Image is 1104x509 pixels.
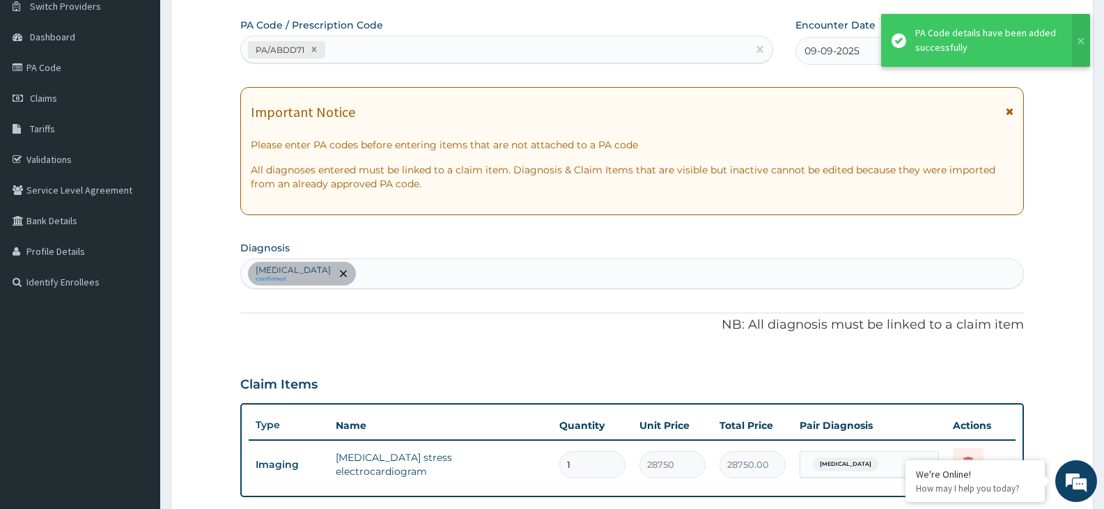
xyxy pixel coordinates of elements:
div: PA/ABDD71 [251,42,306,58]
span: 09-09-2025 [804,44,860,58]
span: [MEDICAL_DATA] [813,457,878,471]
label: Diagnosis [240,241,290,255]
p: How may I help you today? [916,483,1034,494]
th: Pair Diagnosis [793,412,946,439]
th: Name [329,412,552,439]
textarea: Type your message and hit 'Enter' [7,351,265,400]
h1: Important Notice [251,104,355,120]
p: [MEDICAL_DATA] [256,265,331,276]
div: Chat with us now [72,78,234,96]
th: Unit Price [632,412,713,439]
span: Dashboard [30,31,75,43]
h3: Claim Items [240,377,318,393]
img: d_794563401_company_1708531726252_794563401 [26,70,56,104]
p: Please enter PA codes before entering items that are not attached to a PA code [251,138,1013,152]
th: Quantity [552,412,632,439]
span: We're online! [81,161,192,302]
th: Total Price [713,412,793,439]
label: Encounter Date [795,18,876,32]
label: PA Code / Prescription Code [240,18,383,32]
th: Type [249,412,329,438]
div: We're Online! [916,468,1034,480]
div: Minimize live chat window [228,7,262,40]
div: PA Code details have been added successfully [915,26,1059,55]
th: Actions [946,412,1016,439]
span: Tariffs [30,123,55,135]
td: Imaging [249,452,329,478]
p: NB: All diagnosis must be linked to a claim item [240,316,1024,334]
small: confirmed [256,276,331,283]
span: Claims [30,92,57,104]
td: [MEDICAL_DATA] stress electrocardiogram [329,444,552,485]
span: remove selection option [337,267,350,280]
p: All diagnoses entered must be linked to a claim item. Diagnosis & Claim Items that are visible bu... [251,163,1013,191]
